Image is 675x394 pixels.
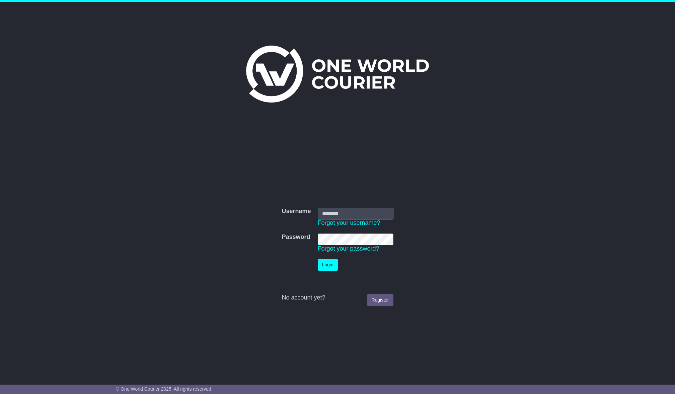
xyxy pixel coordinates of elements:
[282,208,311,215] label: Username
[367,294,393,306] a: Register
[246,46,429,103] img: One World
[282,234,310,241] label: Password
[318,245,379,252] a: Forgot your password?
[282,294,393,302] div: No account yet?
[116,386,213,392] span: © One World Courier 2025. All rights reserved.
[318,259,338,271] button: Login
[318,219,380,226] a: Forgot your username?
